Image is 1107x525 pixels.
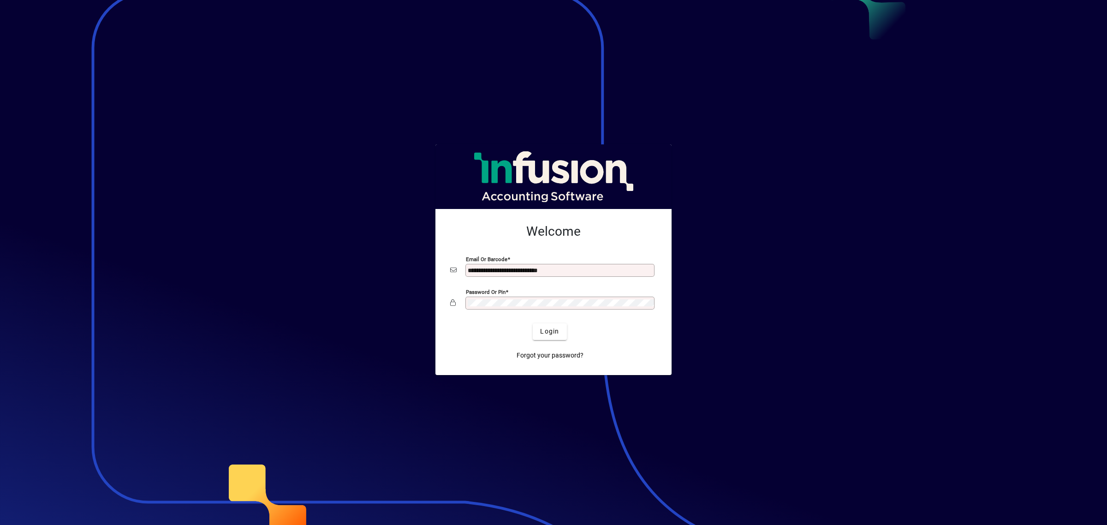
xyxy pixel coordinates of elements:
[466,256,507,262] mat-label: Email or Barcode
[533,323,566,340] button: Login
[466,288,506,295] mat-label: Password or Pin
[540,327,559,336] span: Login
[450,224,657,239] h2: Welcome
[513,347,587,364] a: Forgot your password?
[517,351,583,360] span: Forgot your password?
